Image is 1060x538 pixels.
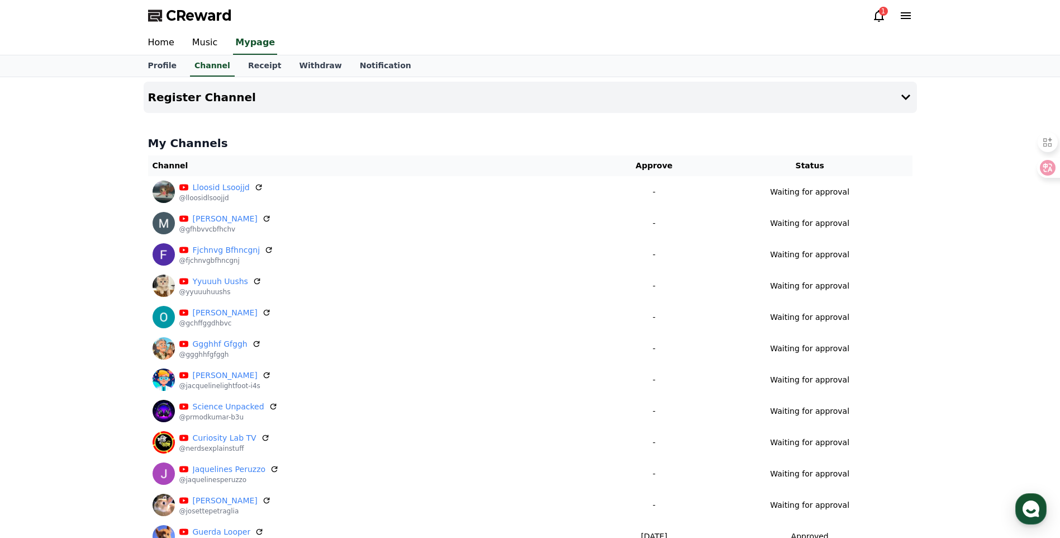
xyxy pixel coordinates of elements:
[179,194,263,202] p: @lloosidlsoojjd
[193,464,266,475] a: Jaquelines Peruzzo
[770,468,849,480] p: Waiting for approval
[190,55,235,77] a: Channel
[239,55,291,77] a: Receipt
[770,218,849,229] p: Waiting for approval
[153,369,175,391] img: jacqueline lightfoot
[139,55,186,77] a: Profile
[179,287,262,296] p: @yyuuuhuushs
[879,7,888,16] div: 1
[605,499,703,511] p: -
[601,155,707,176] th: Approve
[290,55,350,77] a: Withdraw
[166,7,232,25] span: CReward
[605,374,703,386] p: -
[193,495,258,507] a: [PERSON_NAME]
[179,350,261,359] p: @ggghhfgfggh
[179,475,279,484] p: @jaquelinesperuzzo
[770,499,849,511] p: Waiting for approval
[153,431,175,454] img: Curiosity Lab TV
[179,413,278,422] p: @prmodkumar-b3u
[179,319,271,328] p: @gchffggdhbvc
[605,405,703,417] p: -
[179,256,274,265] p: @fjchnvgbfhncgnj
[770,405,849,417] p: Waiting for approval
[193,401,264,413] a: Science Unpacked
[770,186,849,198] p: Waiting for approval
[770,437,849,449] p: Waiting for approval
[707,155,912,176] th: Status
[605,280,703,292] p: -
[605,343,703,355] p: -
[148,135,912,151] h4: My Channels
[605,186,703,198] p: -
[770,343,849,355] p: Waiting for approval
[770,249,849,261] p: Waiting for approval
[770,374,849,386] p: Waiting for approval
[153,337,175,360] img: Ggghhf Gfggh
[770,280,849,292] p: Waiting for approval
[153,494,175,516] img: Josette Petraglia
[605,218,703,229] p: -
[605,312,703,323] p: -
[605,249,703,261] p: -
[193,432,256,444] a: Curiosity Lab TV
[770,312,849,323] p: Waiting for approval
[148,91,256,103] h4: Register Channel
[193,370,258,381] a: [PERSON_NAME]
[193,338,248,350] a: Ggghhf Gfggh
[193,276,248,287] a: Yyuuuh Uushs
[183,31,227,55] a: Music
[233,31,277,55] a: Mypage
[153,275,175,297] img: Yyuuuh Uushs
[351,55,420,77] a: Notification
[605,437,703,449] p: -
[153,212,175,234] img: Matteo
[193,244,260,256] a: Fjchnvg Bfhncgnj
[605,468,703,480] p: -
[193,182,250,194] a: Lloosid Lsoojjd
[193,526,251,538] a: Guerda Looper
[153,181,175,203] img: Lloosid Lsoojjd
[179,507,271,516] p: @josettepetraglia
[144,82,917,113] button: Register Channel
[139,31,183,55] a: Home
[193,213,258,225] a: [PERSON_NAME]
[148,7,232,25] a: CReward
[179,225,271,234] p: @gfhbvvcbfhchv
[153,463,175,485] img: Jaquelines Peruzzo
[193,307,258,319] a: [PERSON_NAME]
[148,155,601,176] th: Channel
[872,9,886,22] a: 1
[153,400,175,422] img: Science Unpacked
[153,243,175,266] img: Fjchnvg Bfhncgnj
[179,381,271,390] p: @jacquelinelightfoot-i4s
[153,306,175,328] img: Olivia-Sun
[179,444,270,453] p: @nerdsexplainstuff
